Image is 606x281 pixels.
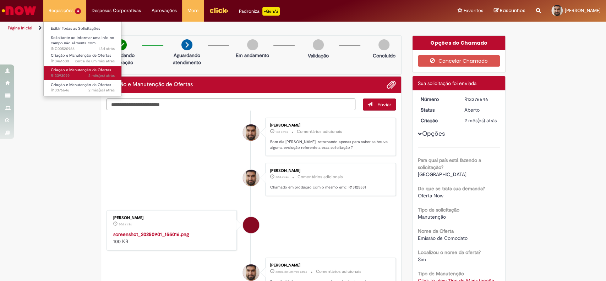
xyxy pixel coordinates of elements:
[275,175,289,179] span: 30d atrás
[418,80,476,86] span: Sua solicitação foi enviada
[1,4,37,18] img: ServiceNow
[262,7,280,16] p: +GenAi
[297,129,342,135] small: Comentários adicionais
[464,117,497,124] span: 2 mês(es) atrás
[418,249,481,255] b: Localizou o nome da oferta?
[247,39,258,50] img: img-circle-grey.png
[8,25,32,31] a: Página inicial
[270,169,388,173] div: [PERSON_NAME]
[119,222,132,226] span: 30d atrás
[464,96,497,103] div: R13376646
[88,88,115,93] span: 2 mês(es) atrás
[270,123,388,128] div: [PERSON_NAME]
[243,124,259,141] div: Diego Pereira De Araujo
[418,270,464,277] b: Tipo de Manutenção
[236,52,269,59] p: Em andamento
[239,7,280,16] div: Padroniza
[51,53,111,58] span: Criação e Manutenção de Ofertas
[464,106,497,113] div: Aberto
[363,99,396,111] button: Enviar
[378,39,389,50] img: img-circle-grey.png
[418,185,485,192] b: Do que se trata sua demanda?
[418,207,459,213] b: Tipo de solicitação
[270,185,388,190] p: Chamado em produção com o mesmo erro: R13125551
[152,7,177,14] span: Aprovações
[51,73,115,79] span: R13393099
[308,52,329,59] p: Validação
[275,130,288,134] span: 13d atrás
[275,270,307,274] span: cerca de um mês atrás
[44,34,122,49] a: Aberto INC00520966 : Solicitante ao informar uma info no campo não alimenta com o resultado
[43,21,122,96] ul: Requisições
[44,25,122,33] a: Exibir Todas as Solicitações
[565,7,601,13] span: [PERSON_NAME]
[313,39,324,50] img: img-circle-grey.png
[75,58,115,64] span: cerca de um mês atrás
[75,8,81,14] span: 4
[418,171,466,178] span: [GEOGRAPHIC_DATA]
[99,46,115,51] span: 13d atrás
[51,46,115,52] span: INC00520966
[113,231,189,237] a: screenshot_20250901_155016.png
[243,264,259,281] div: Diego Pereira De Araujo
[181,39,192,50] img: arrow-next.png
[209,5,228,16] img: click_logo_yellow_360x200.png
[107,82,193,88] h2: Criação e Manutenção de Ofertas Histórico de tíquete
[275,270,307,274] time: 21/08/2025 10:21:20
[88,73,115,78] time: 11/08/2025 08:08:09
[187,7,198,14] span: More
[275,175,289,179] time: 01/09/2025 15:58:23
[270,139,388,150] p: Bom dia [PERSON_NAME], retornando apenas para saber se houve alguma evolução referente a essa sol...
[113,216,231,220] div: [PERSON_NAME]
[88,88,115,93] time: 08/08/2025 08:50:18
[413,36,505,50] div: Opções do Chamado
[113,231,231,245] div: 100 KB
[316,269,361,275] small: Comentários adicionais
[99,46,115,51] time: 18/09/2025 10:36:03
[270,263,388,268] div: [PERSON_NAME]
[297,174,343,180] small: Comentários adicionais
[92,7,141,14] span: Despesas Corporativas
[51,35,114,46] span: Solicitante ao informar uma info no campo não alimenta com…
[119,222,132,226] time: 01/09/2025 15:50:19
[372,52,395,59] p: Concluído
[49,7,73,14] span: Requisições
[494,7,525,14] a: Rascunhos
[44,52,122,65] a: Aberto R13461600 : Criação e Manutenção de Ofertas
[415,96,459,103] dt: Número
[464,117,497,124] div: 08/08/2025 08:50:17
[243,170,259,186] div: Diego Pereira De Araujo
[44,66,122,79] a: Aberto R13393099 : Criação e Manutenção de Ofertas
[88,73,115,78] span: 2 mês(es) atrás
[418,256,426,263] span: Sim
[415,106,459,113] dt: Status
[418,157,481,170] b: Para qual país está fazendo a solicitação?
[500,7,525,14] span: Rascunhos
[415,117,459,124] dt: Criação
[107,99,356,111] textarea: Digite sua mensagem aqui...
[418,214,446,220] span: Manutenção
[418,192,443,199] span: Oferta Now
[418,235,468,241] span: Emissão de Comodato
[275,130,288,134] time: 18/09/2025 10:26:32
[464,7,483,14] span: Favoritos
[170,52,204,66] p: Aguardando atendimento
[51,88,115,93] span: R13376646
[464,117,497,124] time: 08/08/2025 08:50:17
[418,228,454,234] b: Nome da Oferta
[75,58,115,64] time: 29/08/2025 10:44:22
[51,82,111,88] span: Criação e Manutenção de Ofertas
[387,80,396,89] button: Adicionar anexos
[51,67,111,73] span: Criação e Manutenção de Ofertas
[44,81,122,94] a: Aberto R13376646 : Criação e Manutenção de Ofertas
[243,217,259,233] div: Matheus Borges
[418,55,500,67] button: Cancelar Chamado
[51,58,115,64] span: R13461600
[5,22,399,35] ul: Trilhas de página
[377,101,391,108] span: Enviar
